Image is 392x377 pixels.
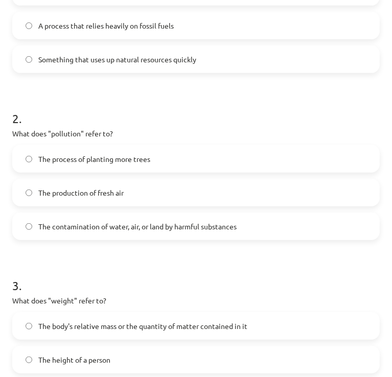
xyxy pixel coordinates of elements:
[38,54,196,65] span: Something that uses up natural resources quickly
[26,156,32,162] input: The process of planting more trees
[26,56,32,63] input: Something that uses up natural resources quickly
[12,128,380,139] p: What does "pollution" refer to?
[38,355,110,365] span: The height of a person
[38,221,237,232] span: The contamination of water, air, or land by harmful substances
[26,190,32,196] input: The production of fresh air
[38,321,247,332] span: The body's relative mass or the quantity of matter contained in it
[12,261,380,292] h1: 3 .
[26,323,32,329] input: The body's relative mass or the quantity of matter contained in it
[26,223,32,230] input: The contamination of water, air, or land by harmful substances
[26,22,32,29] input: A process that relies heavily on fossil fuels
[12,295,380,306] p: What does "weight" refer to?
[26,357,32,363] input: The height of a person
[38,20,174,31] span: A process that relies heavily on fossil fuels
[38,154,150,164] span: The process of planting more trees
[38,187,124,198] span: The production of fresh air
[12,93,380,125] h1: 2 .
